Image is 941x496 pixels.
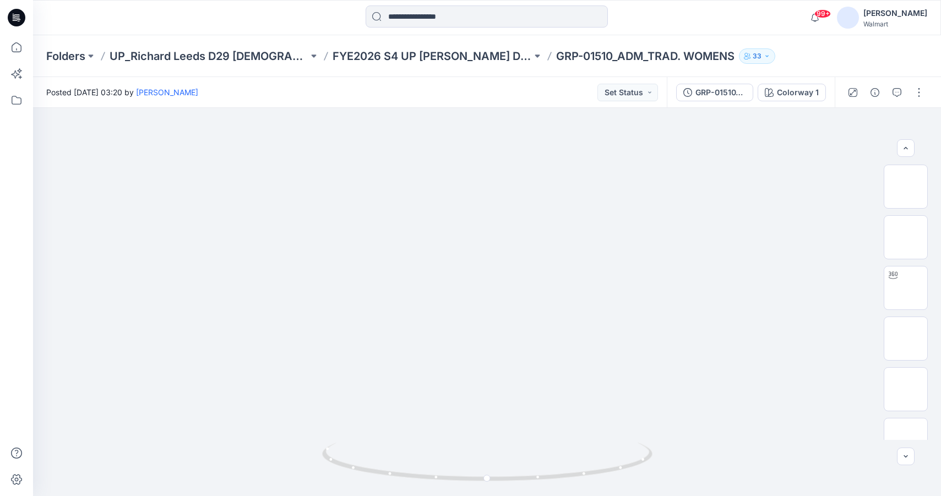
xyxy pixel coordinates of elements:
[739,48,775,64] button: 33
[333,48,531,64] a: FYE2026 S4 UP [PERSON_NAME] D29 [DEMOGRAPHIC_DATA] Sleepwear-fashion
[814,9,831,18] span: 99+
[46,86,198,98] span: Posted [DATE] 03:20 by
[695,86,746,99] div: GRP-01510_ADM_TRAD. WOMENS
[863,20,927,28] div: Walmart
[777,86,819,99] div: Colorway 1
[863,7,927,20] div: [PERSON_NAME]
[110,48,308,64] a: UP_Richard Leeds D29 [DEMOGRAPHIC_DATA] Fashion Sleep
[46,48,85,64] a: Folders
[866,84,884,101] button: Details
[758,84,826,101] button: Colorway 1
[837,7,859,29] img: avatar
[753,50,761,62] p: 33
[136,88,198,97] a: [PERSON_NAME]
[556,48,735,64] p: GRP-01510_ADM_TRAD. WOMENS
[676,84,753,101] button: GRP-01510_ADM_TRAD. WOMENS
